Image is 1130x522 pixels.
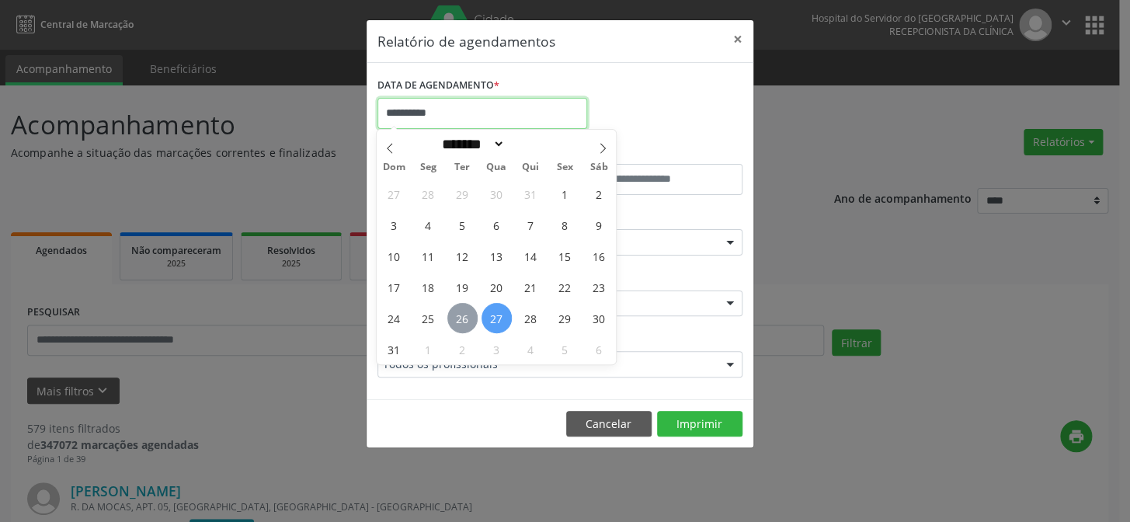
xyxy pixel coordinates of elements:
span: Agosto 2, 2025 [583,179,614,209]
span: Dom [377,162,411,172]
span: Agosto 15, 2025 [549,241,579,271]
span: Julho 30, 2025 [482,179,512,209]
span: Julho 28, 2025 [413,179,443,209]
button: Cancelar [566,411,652,437]
span: Agosto 30, 2025 [583,303,614,333]
span: Agosto 22, 2025 [549,272,579,302]
span: Agosto 1, 2025 [549,179,579,209]
span: Agosto 23, 2025 [583,272,614,302]
span: Agosto 6, 2025 [482,210,512,240]
span: Agosto 16, 2025 [583,241,614,271]
span: Agosto 7, 2025 [516,210,546,240]
h5: Relatório de agendamentos [377,31,555,51]
span: Agosto 29, 2025 [549,303,579,333]
span: Setembro 3, 2025 [482,334,512,364]
span: Agosto 24, 2025 [379,303,409,333]
span: Agosto 14, 2025 [516,241,546,271]
span: Julho 27, 2025 [379,179,409,209]
span: Setembro 2, 2025 [447,334,478,364]
span: Agosto 21, 2025 [516,272,546,302]
button: Imprimir [657,411,742,437]
span: Agosto 18, 2025 [413,272,443,302]
span: Sáb [582,162,616,172]
span: Agosto 19, 2025 [447,272,478,302]
span: Setembro 6, 2025 [583,334,614,364]
span: Agosto 20, 2025 [482,272,512,302]
span: Agosto 17, 2025 [379,272,409,302]
span: Agosto 4, 2025 [413,210,443,240]
span: Setembro 5, 2025 [549,334,579,364]
span: Sex [548,162,582,172]
span: Agosto 25, 2025 [413,303,443,333]
label: ATÉ [564,140,742,164]
span: Setembro 1, 2025 [413,334,443,364]
button: Close [722,20,753,58]
span: Qui [513,162,548,172]
label: DATA DE AGENDAMENTO [377,74,499,98]
select: Month [436,136,505,152]
span: Agosto 12, 2025 [447,241,478,271]
span: Agosto 11, 2025 [413,241,443,271]
span: Agosto 13, 2025 [482,241,512,271]
span: Ter [445,162,479,172]
span: Agosto 3, 2025 [379,210,409,240]
input: Year [505,136,556,152]
span: Seg [411,162,445,172]
span: Agosto 10, 2025 [379,241,409,271]
span: Agosto 31, 2025 [379,334,409,364]
span: Setembro 4, 2025 [516,334,546,364]
span: Agosto 28, 2025 [516,303,546,333]
span: Julho 29, 2025 [447,179,478,209]
span: Qua [479,162,513,172]
span: Agosto 5, 2025 [447,210,478,240]
span: Julho 31, 2025 [516,179,546,209]
span: Agosto 27, 2025 [482,303,512,333]
span: Agosto 9, 2025 [583,210,614,240]
span: Agosto 8, 2025 [549,210,579,240]
span: Agosto 26, 2025 [447,303,478,333]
